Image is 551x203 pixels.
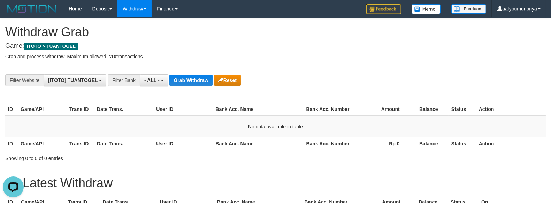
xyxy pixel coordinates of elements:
th: ID [5,137,18,150]
th: Bank Acc. Name [213,137,303,150]
button: Reset [214,75,241,86]
button: - ALL - [140,74,168,86]
th: Bank Acc. Number [304,137,352,150]
th: User ID [153,137,213,150]
img: MOTION_logo.png [5,3,58,14]
button: Grab Withdraw [169,75,212,86]
span: - ALL - [144,77,160,83]
th: Bank Acc. Number [304,103,352,116]
button: Open LiveChat chat widget [3,3,24,24]
h1: 15 Latest Withdraw [5,176,546,190]
th: Amount [352,103,410,116]
th: Rp 0 [352,137,410,150]
span: [ITOTO] TUANTOGEL [48,77,98,83]
div: Filter Website [5,74,44,86]
th: Action [476,137,546,150]
button: [ITOTO] TUANTOGEL [44,74,106,86]
th: Action [476,103,546,116]
h1: Withdraw Grab [5,25,546,39]
th: Trans ID [67,137,94,150]
th: Balance [410,137,449,150]
th: User ID [153,103,213,116]
span: ITOTO > TUANTOGEL [24,43,78,50]
th: Date Trans. [94,103,153,116]
div: Filter Bank [108,74,140,86]
div: Showing 0 to 0 of 0 entries [5,152,224,162]
th: Bank Acc. Name [213,103,303,116]
th: Status [449,103,476,116]
th: Date Trans. [94,137,153,150]
th: Game/API [18,137,67,150]
th: Game/API [18,103,67,116]
th: Status [449,137,476,150]
td: No data available in table [5,116,546,137]
strong: 10 [111,54,116,59]
img: Button%20Memo.svg [412,4,441,14]
th: Trans ID [67,103,94,116]
p: Grab and process withdraw. Maximum allowed is transactions. [5,53,546,60]
img: panduan.png [451,4,486,14]
img: Feedback.jpg [366,4,401,14]
th: ID [5,103,18,116]
h4: Game: [5,43,546,50]
th: Balance [410,103,449,116]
